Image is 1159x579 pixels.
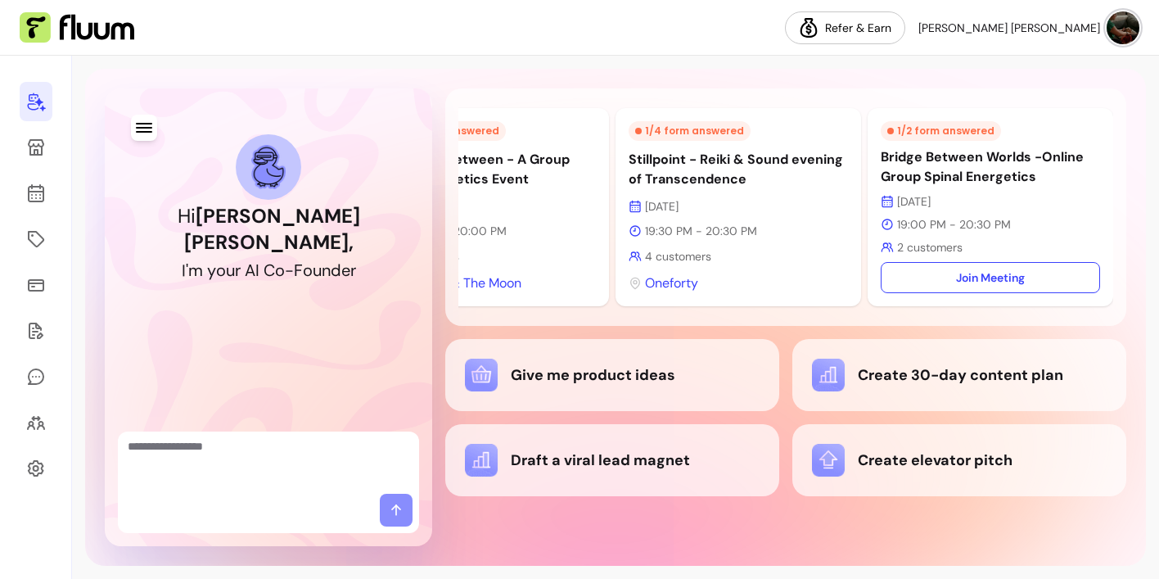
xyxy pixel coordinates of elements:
[918,11,1139,44] button: avatar[PERSON_NAME] [PERSON_NAME]
[645,274,698,293] span: Oneforty
[264,259,275,282] div: C
[182,259,356,282] h2: I'm your AI Co-Founder
[881,262,1100,293] a: Join Meeting
[350,259,356,282] div: r
[1107,11,1139,44] img: avatar
[294,259,303,282] div: F
[20,449,52,488] a: Settings
[235,259,241,282] div: r
[186,259,188,282] div: '
[20,128,52,167] a: Storefront
[377,248,596,265] p: 4 customers
[177,203,360,256] h1: Hi
[465,359,760,391] div: Give me product ideas
[465,444,498,477] img: Draft a viral lead magnet
[377,223,596,239] p: 18:30 PM - 20:00 PM
[629,198,848,215] p: [DATE]
[331,259,341,282] div: d
[629,248,848,265] p: 4 customers
[812,359,845,391] img: Create 30-day content plan
[377,198,596,215] p: [DATE]
[881,239,1100,256] p: 2 customers
[881,147,1100,187] p: Bridge Between Worlds -Online Group Spinal Energetics
[313,259,322,282] div: u
[812,444,1107,477] div: Create elevator pitch
[216,259,226,282] div: o
[465,359,498,391] img: Give me product ideas
[20,12,134,43] img: Fluum Logo
[20,357,52,396] a: My Messages
[465,444,760,477] div: Draft a viral lead magnet
[629,150,848,189] p: Stillpoint - Reiki & Sound evening of Transcendence
[629,223,848,239] p: 19:30 PM - 20:30 PM
[20,82,52,121] a: Home
[255,259,259,282] div: I
[188,259,203,282] div: m
[128,438,409,487] textarea: Ask me anything...
[629,121,751,141] div: 1 / 4 form answered
[322,259,331,282] div: n
[226,259,235,282] div: u
[881,193,1100,210] p: [DATE]
[285,259,294,282] div: -
[812,444,845,477] img: Create elevator pitch
[20,311,52,351] a: Forms
[251,145,286,188] img: AI Co-Founder avatar
[303,259,313,282] div: o
[881,121,1001,141] div: 1 / 2 form answered
[20,403,52,442] a: Clients
[20,219,52,259] a: Offerings
[207,259,216,282] div: y
[918,20,1100,36] span: [PERSON_NAME] [PERSON_NAME]
[184,203,360,255] b: [PERSON_NAME] [PERSON_NAME] ,
[785,11,905,44] a: Refer & Earn
[20,265,52,305] a: Sales
[377,150,596,189] p: The Pause Between - A Group Spinal Energetics Event
[182,259,186,282] div: I
[245,259,255,282] div: A
[20,174,52,213] a: Calendar
[812,359,1107,391] div: Create 30-day content plan
[275,259,285,282] div: o
[341,259,350,282] div: e
[881,216,1100,233] p: 19:00 PM - 20:30 PM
